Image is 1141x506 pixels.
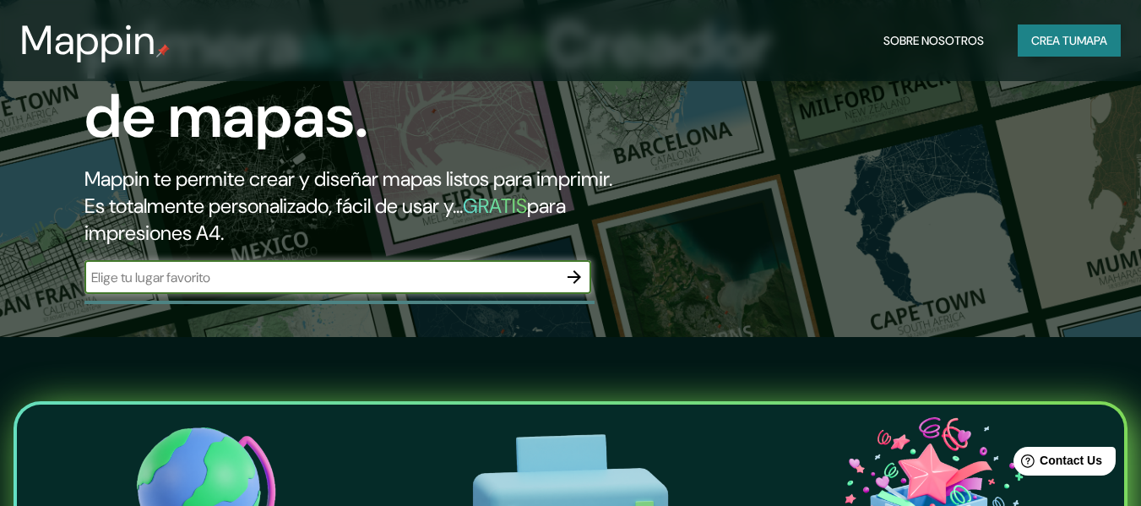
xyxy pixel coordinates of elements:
button: Sobre nosotros [877,24,991,57]
font: para impresiones A4. [84,193,566,246]
font: Mappin te permite crear y diseñar mapas listos para imprimir. [84,166,612,192]
font: GRATIS [463,193,527,219]
font: Crea tu [1031,33,1077,48]
font: Sobre nosotros [883,33,984,48]
font: mapa [1077,33,1107,48]
input: Elige tu lugar favorito [84,268,557,287]
font: Mappin [20,14,156,67]
iframe: Help widget launcher [991,440,1122,487]
button: Crea tumapa [1018,24,1121,57]
font: Es totalmente personalizado, fácil de usar y... [84,193,463,219]
img: pin de mapeo [156,44,170,57]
